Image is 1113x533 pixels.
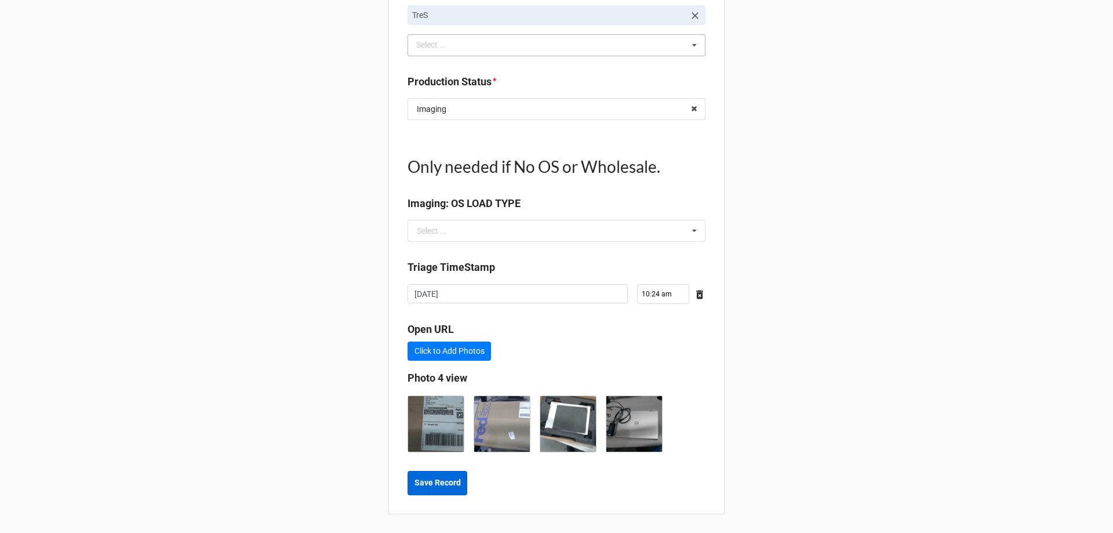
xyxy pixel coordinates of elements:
[412,9,685,21] p: TreS
[417,105,446,113] div: Imaging
[474,396,530,452] img: BabHbs6Rm81I0awW5xcYh2r47dyqenu3Ll6-ItxJ5fw
[408,284,628,304] input: Date
[408,396,464,452] img: cwXEdTuF8a6IeKIZIBU02hNA_wpVrIR7wnCsl3nekVU
[408,259,495,275] label: Triage TimeStamp
[408,156,705,177] h1: Only needed if No OS or Wholesale.
[408,391,474,452] div: cam-1758574879570.jpg
[408,471,467,495] button: Save Record
[408,372,467,384] b: Photo 4 view
[408,74,492,90] label: Production Status
[414,477,461,489] b: Save Record
[637,284,689,304] input: Time
[474,391,540,452] div: cam-1758574895938.jpg
[413,38,463,52] div: Select ...
[408,342,491,361] a: Click to Add Photos
[540,396,596,452] img: ptKXW78yyofYxLYnWPsCU2uebMNqKIFfe9qPH1KCcSo
[408,195,521,212] label: Imaging: OS LOAD TYPE
[606,391,672,452] div: cam-1758575063417.jpg
[606,396,662,452] img: Pr5VWCXVcX8IpJqzORqq2FU32I4cL0E0iQu8xpV8P2c
[417,227,447,235] div: Select ...
[408,323,454,335] b: Open URL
